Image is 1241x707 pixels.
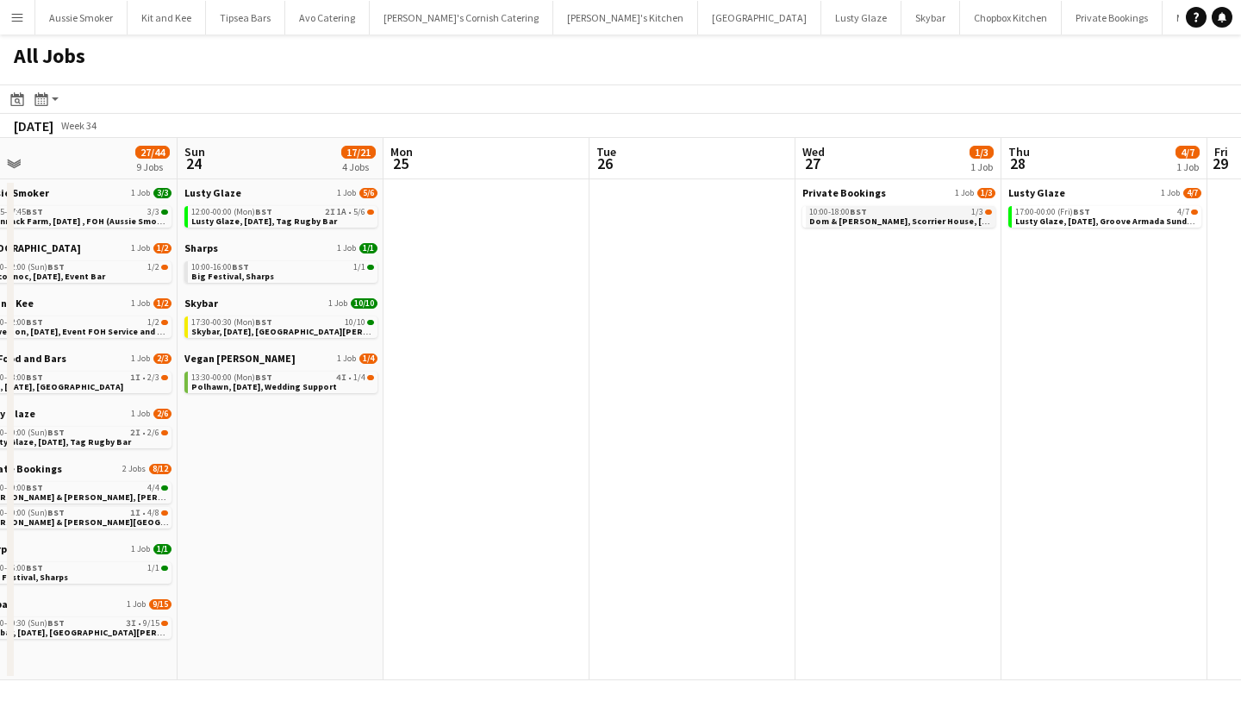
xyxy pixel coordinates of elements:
[184,352,377,365] a: Vegan [PERSON_NAME]1 Job1/4
[47,261,65,272] span: BST
[26,372,43,383] span: BST
[191,271,274,282] span: Big Festival, Sharps
[285,1,370,34] button: Avo Catering
[57,119,100,132] span: Week 34
[147,318,159,327] span: 1/2
[147,564,159,572] span: 1/1
[153,298,171,309] span: 1/2
[341,146,376,159] span: 17/21
[153,188,171,198] span: 3/3
[359,188,377,198] span: 5/6
[130,373,140,382] span: 1I
[161,210,168,215] span: 3/3
[1212,153,1228,173] span: 29
[161,430,168,435] span: 2/6
[971,208,983,216] span: 1/3
[147,509,159,517] span: 4/8
[191,208,374,216] div: •
[153,353,171,364] span: 2/3
[821,1,901,34] button: Lusty Glaze
[698,1,821,34] button: [GEOGRAPHIC_DATA]
[977,188,995,198] span: 1/3
[184,241,377,254] a: Sharps1 Job1/1
[147,484,159,492] span: 4/4
[901,1,960,34] button: Skybar
[351,298,377,309] span: 10/10
[136,160,169,173] div: 9 Jobs
[26,482,43,493] span: BST
[14,117,53,135] div: [DATE]
[161,621,168,626] span: 9/15
[1191,210,1198,215] span: 4/7
[802,144,825,160] span: Wed
[182,153,205,173] span: 24
[135,146,170,159] span: 27/44
[1062,1,1163,34] button: Private Bookings
[131,353,150,364] span: 1 Job
[802,186,886,199] span: Private Bookings
[191,263,249,272] span: 10:00-16:00
[800,153,825,173] span: 27
[184,297,218,310] span: Skybar
[353,263,365,272] span: 1/1
[370,1,553,34] button: [PERSON_NAME]'s Cornish Catering
[130,509,140,517] span: 1I
[26,316,43,328] span: BST
[184,241,377,297] div: Sharps1 Job1/110:00-16:00BST1/1Big Festival, Sharps
[206,1,285,34] button: Tipsea Bars
[809,208,867,216] span: 10:00-18:00
[390,144,413,160] span: Mon
[955,188,974,198] span: 1 Job
[184,144,205,160] span: Sun
[149,599,171,610] span: 9/15
[153,544,171,554] span: 1/1
[232,261,249,272] span: BST
[553,1,698,34] button: [PERSON_NAME]'s Kitchen
[985,210,992,215] span: 1/3
[128,1,206,34] button: Kit and Kee
[47,507,65,518] span: BST
[255,206,272,217] span: BST
[1161,188,1180,198] span: 1 Job
[337,188,356,198] span: 1 Job
[1176,146,1200,159] span: 4/7
[345,318,365,327] span: 10/10
[359,353,377,364] span: 1/4
[161,320,168,325] span: 1/2
[26,206,43,217] span: BST
[147,429,159,437] span: 2/6
[594,153,616,173] span: 26
[161,375,168,380] span: 2/3
[353,208,365,216] span: 5/6
[191,206,374,226] a: 12:00-00:00 (Mon)BST2I1A•5/6Lusty Glaze, [DATE], Tag Rugby Bar
[47,617,65,629] span: BST
[337,243,356,253] span: 1 Job
[1183,188,1201,198] span: 4/7
[191,318,272,327] span: 17:30-00:30 (Mon)
[184,297,377,352] div: Skybar1 Job10/1017:30-00:30 (Mon)BST10/10Skybar, [DATE], [GEOGRAPHIC_DATA][PERSON_NAME]
[1008,186,1065,199] span: Lusty Glaze
[191,208,272,216] span: 12:00-00:00 (Mon)
[184,352,296,365] span: Vegan Magda
[161,265,168,270] span: 1/2
[337,208,346,216] span: 1A
[153,409,171,419] span: 2/6
[147,373,159,382] span: 2/3
[149,464,171,474] span: 8/12
[802,186,995,199] a: Private Bookings1 Job1/3
[184,186,377,241] div: Lusty Glaze1 Job5/612:00-00:00 (Mon)BST2I1A•5/6Lusty Glaze, [DATE], Tag Rugby Bar
[130,429,140,437] span: 2I
[191,373,374,382] div: •
[127,599,146,610] span: 1 Job
[147,208,159,216] span: 3/3
[337,353,356,364] span: 1 Job
[255,372,272,383] span: BST
[184,186,377,199] a: Lusty Glaze1 Job5/6
[184,297,377,310] a: Skybar1 Job10/10
[161,566,168,571] span: 1/1
[367,265,374,270] span: 1/1
[143,619,159,628] span: 9/15
[970,160,993,173] div: 1 Job
[1214,144,1228,160] span: Fri
[131,409,150,419] span: 1 Job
